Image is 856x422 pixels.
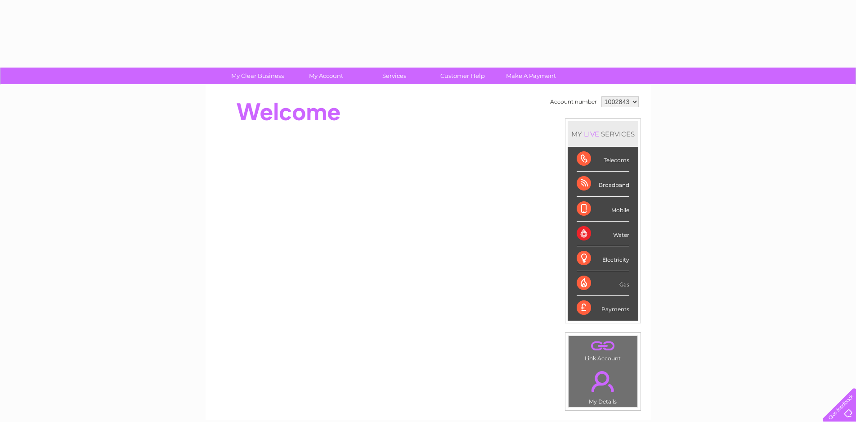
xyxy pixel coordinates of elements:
div: Electricity [577,246,629,271]
a: My Clear Business [220,68,295,84]
div: Water [577,222,629,246]
td: Account number [548,94,599,109]
a: Customer Help [426,68,500,84]
div: LIVE [582,130,601,138]
a: . [571,366,635,397]
div: Telecoms [577,147,629,172]
a: Services [357,68,431,84]
div: Gas [577,271,629,296]
div: MY SERVICES [568,121,638,147]
td: My Details [568,363,638,408]
div: Broadband [577,172,629,196]
td: Link Account [568,336,638,364]
a: My Account [289,68,363,84]
div: Payments [577,296,629,320]
a: . [571,338,635,354]
div: Mobile [577,197,629,222]
a: Make A Payment [494,68,568,84]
